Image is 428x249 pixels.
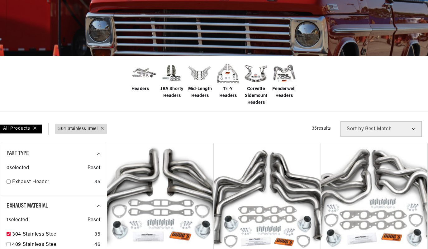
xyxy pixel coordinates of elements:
div: 46 [94,241,100,249]
span: Headers [131,86,149,93]
a: JBA Shorty Headers JBA Shorty Headers [159,61,184,100]
a: 304 Stainless Steel [58,126,97,132]
span: Fenderwell Headers [272,86,297,100]
a: Mid-Length Headers Mid-Length Headers [188,61,212,100]
span: 0 selected [7,164,29,172]
img: Fenderwell Headers [272,61,297,86]
span: Sort by [347,127,364,132]
span: Reset [88,164,101,172]
span: Tri-Y Headers [216,86,240,100]
a: Corvette Sidemount Headers Corvette Sidemount Headers [244,61,269,107]
a: 304 Stainless Steel [12,231,92,239]
select: Sort by [340,121,422,137]
img: Tri-Y Headers [216,61,240,86]
img: JBA Shorty Headers [159,63,184,84]
img: Headers [131,63,156,83]
span: JBA Shorty Headers [159,86,184,100]
img: Mid-Length Headers [188,61,212,86]
span: Reset [88,216,101,224]
a: Tri-Y Headers Tri-Y Headers [216,61,240,100]
a: Exhaust Header [12,178,92,186]
span: 35 results [312,126,331,131]
a: 409 Stainless Steel [12,241,92,249]
span: Mid-Length Headers [188,86,212,100]
div: 35 [94,178,100,186]
div: 35 [94,231,100,239]
span: 1 selected [7,216,28,224]
a: Headers Headers [131,61,156,93]
span: Part Type [7,151,29,157]
span: Exhaust Material [7,203,48,209]
img: Corvette Sidemount Headers [244,61,269,86]
a: Fenderwell Headers Fenderwell Headers [272,61,297,100]
span: Corvette Sidemount Headers [244,86,269,107]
